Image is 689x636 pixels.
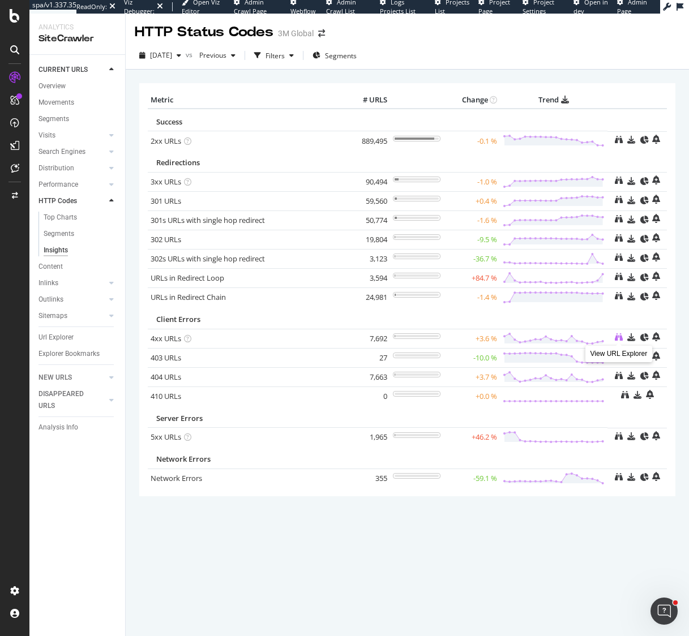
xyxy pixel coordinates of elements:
a: Outlinks [38,294,106,306]
div: DISAPPEARED URLS [38,388,96,412]
span: Segments [325,51,357,61]
div: Url Explorer [38,332,74,343]
a: 301s URLs with single hop redirect [151,215,265,225]
button: Filters [250,46,298,65]
a: 302 URLs [151,234,181,244]
a: Overview [38,80,117,92]
div: 3M Global [278,28,314,39]
div: CURRENT URLS [38,64,88,76]
td: +84.7 % [443,268,500,287]
div: HTTP Codes [38,195,77,207]
div: Analysis Info [38,422,78,433]
td: 3,594 [345,268,390,287]
a: 5xx URLs [151,432,181,442]
div: Search Engines [38,146,85,158]
a: Explorer Bookmarks [38,348,117,360]
a: Network Errors [151,473,202,483]
th: Change [443,92,500,109]
a: Segments [38,113,117,125]
a: HTTP Codes [38,195,106,207]
div: bell-plus [652,351,660,360]
a: 2xx URLs [151,136,181,146]
div: Visits [38,130,55,141]
td: -1.0 % [443,172,500,191]
a: 4xx URLs [151,333,181,343]
td: 0 [345,386,390,406]
a: Movements [38,97,117,109]
a: CURRENT URLS [38,64,106,76]
td: 3,123 [345,249,390,268]
div: Segments [38,113,69,125]
div: Performance [38,179,78,191]
a: 301 URLs [151,196,181,206]
td: -9.5 % [443,230,500,249]
span: Client Errors [156,314,200,324]
div: SiteCrawler [38,32,116,45]
td: -59.1 % [443,469,500,488]
td: -1.4 % [443,287,500,307]
span: 2025 Sep. 14th [150,50,172,60]
td: 24,981 [345,287,390,307]
a: 404 URLs [151,372,181,382]
td: 7,663 [345,367,390,386]
td: 59,560 [345,191,390,210]
th: Trend [500,92,607,109]
td: 889,495 [345,131,390,151]
div: ReadOnly: [76,2,107,11]
button: Previous [195,46,240,65]
a: 403 URLs [151,353,181,363]
div: bell-plus [652,371,660,380]
a: 410 URLs [151,391,181,401]
td: +0.0 % [443,386,500,406]
span: Server Errors [156,413,203,423]
td: 27 [345,348,390,367]
th: Metric [148,92,345,109]
a: Analysis Info [38,422,117,433]
div: bell-plus [652,291,660,300]
span: Redirections [156,157,200,167]
div: Inlinks [38,277,58,289]
a: Distribution [38,162,106,174]
a: Search Engines [38,146,106,158]
span: Network Errors [156,454,211,464]
span: Success [156,117,182,127]
div: bell-plus [652,175,660,184]
div: Sitemaps [38,310,67,322]
a: Visits [38,130,106,141]
a: Insights [44,244,117,256]
td: -36.7 % [443,249,500,268]
a: Content [38,261,117,273]
a: DISAPPEARED URLS [38,388,106,412]
div: bell-plus [652,472,660,481]
div: HTTP Status Codes [135,23,273,42]
div: View URL Explorer [585,346,653,362]
iframe: Intercom live chat [651,598,678,625]
a: Sitemaps [38,310,106,322]
a: 302s URLs with single hop redirect [151,253,265,264]
td: -0.1 % [443,131,500,151]
a: Inlinks [38,277,106,289]
a: URLs in Redirect Chain [151,292,226,302]
a: Performance [38,179,106,191]
div: Explorer Bookmarks [38,348,100,360]
button: [DATE] [135,46,186,65]
div: Movements [38,97,74,109]
div: Outlinks [38,294,63,306]
td: +3.6 % [443,329,500,348]
div: Content [38,261,63,273]
a: 3xx URLs [151,177,181,187]
td: 90,494 [345,172,390,191]
td: 355 [345,469,390,488]
td: 7,692 [345,329,390,348]
th: # URLS [345,92,390,109]
div: bell-plus [652,332,660,341]
div: bell-plus [652,431,660,440]
div: bell-plus [652,252,660,261]
div: NEW URLS [38,372,72,384]
div: Distribution [38,162,74,174]
span: vs [186,50,195,59]
td: +46.2 % [443,428,500,447]
div: bell-plus [652,272,660,281]
td: +3.7 % [443,367,500,386]
td: 50,774 [345,210,390,230]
